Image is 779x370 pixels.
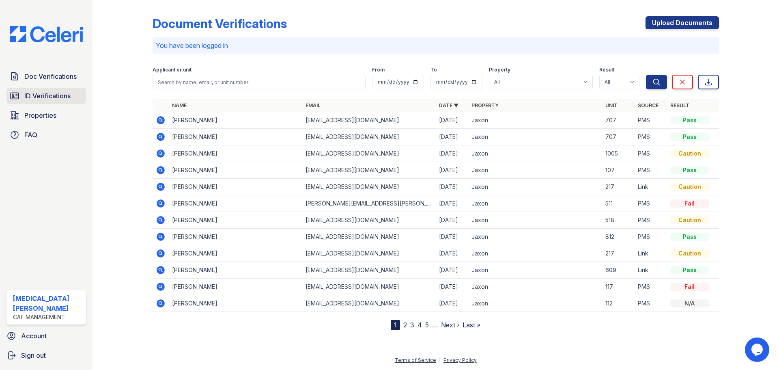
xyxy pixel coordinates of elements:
td: Jaxon [468,112,602,129]
a: 2 [403,321,407,329]
td: PMS [635,229,667,245]
a: 5 [425,321,429,329]
td: PMS [635,162,667,179]
td: [DATE] [436,245,468,262]
td: [EMAIL_ADDRESS][DOMAIN_NAME] [302,262,436,279]
span: Sign out [21,351,46,360]
span: Account [21,331,47,341]
td: 812 [602,229,635,245]
span: FAQ [24,130,37,140]
td: [PERSON_NAME] [169,145,302,162]
td: [DATE] [436,129,468,145]
td: 707 [602,112,635,129]
a: Upload Documents [646,16,719,29]
td: [DATE] [436,279,468,295]
td: Jaxon [468,295,602,312]
td: 511 [602,195,635,212]
td: [PERSON_NAME] [169,162,302,179]
td: [PERSON_NAME] [169,212,302,229]
a: Date ▼ [439,102,458,108]
td: 1005 [602,145,635,162]
td: [DATE] [436,112,468,129]
td: [EMAIL_ADDRESS][DOMAIN_NAME] [302,212,436,229]
td: Link [635,179,667,195]
td: [EMAIL_ADDRESS][DOMAIN_NAME] [302,112,436,129]
a: Result [670,102,689,108]
td: [DATE] [436,212,468,229]
iframe: chat widget [745,338,771,362]
td: [EMAIL_ADDRESS][DOMAIN_NAME] [302,145,436,162]
td: [EMAIL_ADDRESS][DOMAIN_NAME] [302,179,436,195]
td: [EMAIL_ADDRESS][DOMAIN_NAME] [302,279,436,295]
td: Jaxon [468,162,602,179]
div: Pass [670,116,709,124]
a: Property [471,102,499,108]
td: [EMAIL_ADDRESS][DOMAIN_NAME] [302,129,436,145]
td: Jaxon [468,212,602,229]
td: PMS [635,129,667,145]
a: Account [3,328,89,344]
a: Email [306,102,321,108]
td: Jaxon [468,195,602,212]
td: [PERSON_NAME] [169,279,302,295]
td: [DATE] [436,162,468,179]
td: [PERSON_NAME] [169,112,302,129]
span: … [432,320,438,330]
label: Applicant or unit [153,67,192,73]
td: [PERSON_NAME] [169,262,302,279]
div: [MEDICAL_DATA][PERSON_NAME] [13,294,83,313]
td: [PERSON_NAME] [169,195,302,212]
td: 518 [602,212,635,229]
td: Jaxon [468,179,602,195]
div: Caution [670,249,709,257]
div: Pass [670,133,709,141]
td: PMS [635,212,667,229]
td: [DATE] [436,195,468,212]
a: Source [638,102,658,108]
a: Name [172,102,187,108]
a: Privacy Policy [443,357,477,363]
td: 117 [602,279,635,295]
td: [PERSON_NAME] [169,245,302,262]
td: [PERSON_NAME] [169,129,302,145]
td: [EMAIL_ADDRESS][DOMAIN_NAME] [302,295,436,312]
a: Doc Verifications [6,68,86,84]
td: Jaxon [468,279,602,295]
a: Terms of Service [395,357,436,363]
span: ID Verifications [24,91,71,101]
div: CAF Management [13,313,83,321]
td: [EMAIL_ADDRESS][DOMAIN_NAME] [302,162,436,179]
td: 217 [602,245,635,262]
td: Jaxon [468,245,602,262]
span: Properties [24,110,56,120]
p: You have been logged in [156,41,716,50]
a: Next › [441,321,459,329]
td: Link [635,262,667,279]
td: 112 [602,295,635,312]
a: Properties [6,107,86,123]
label: Result [599,67,614,73]
a: 4 [417,321,422,329]
td: Jaxon [468,229,602,245]
td: [EMAIL_ADDRESS][DOMAIN_NAME] [302,229,436,245]
a: 3 [410,321,414,329]
div: Fail [670,199,709,208]
td: Link [635,245,667,262]
a: ID Verifications [6,88,86,104]
a: Unit [605,102,618,108]
label: Property [489,67,510,73]
td: [DATE] [436,179,468,195]
td: PMS [635,295,667,312]
a: Sign out [3,347,89,364]
td: 217 [602,179,635,195]
td: [DATE] [436,262,468,279]
td: [PERSON_NAME][EMAIL_ADDRESS][PERSON_NAME][DOMAIN_NAME] [302,195,436,212]
div: Document Verifications [153,16,287,31]
td: [EMAIL_ADDRESS][DOMAIN_NAME] [302,245,436,262]
td: Jaxon [468,262,602,279]
label: From [372,67,385,73]
div: N/A [670,299,709,307]
div: Caution [670,183,709,191]
input: Search by name, email, or unit number [153,75,366,89]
